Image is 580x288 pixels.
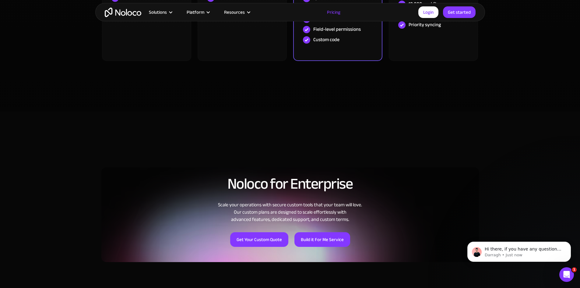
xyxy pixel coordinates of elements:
[458,229,580,272] iframe: Intercom notifications message
[141,8,179,16] div: Solutions
[101,201,479,223] div: Scale your operations with secure custom tools that your team will love. Our custom plans are des...
[559,267,574,282] iframe: Intercom live chat
[230,232,288,247] a: Get Your Custom Quote
[179,8,216,16] div: Platform
[443,6,476,18] a: Get started
[313,36,339,43] div: Custom code
[187,8,204,16] div: Platform
[319,8,348,16] a: Pricing
[101,176,479,192] h2: Noloco for Enterprise
[149,8,167,16] div: Solutions
[572,267,577,272] span: 1
[224,8,245,16] div: Resources
[216,8,257,16] div: Resources
[418,6,438,18] a: Login
[105,8,141,17] a: home
[313,26,361,33] div: Field-level permissions
[294,232,350,247] a: Build it For Me Service
[409,21,441,28] div: Priority syncing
